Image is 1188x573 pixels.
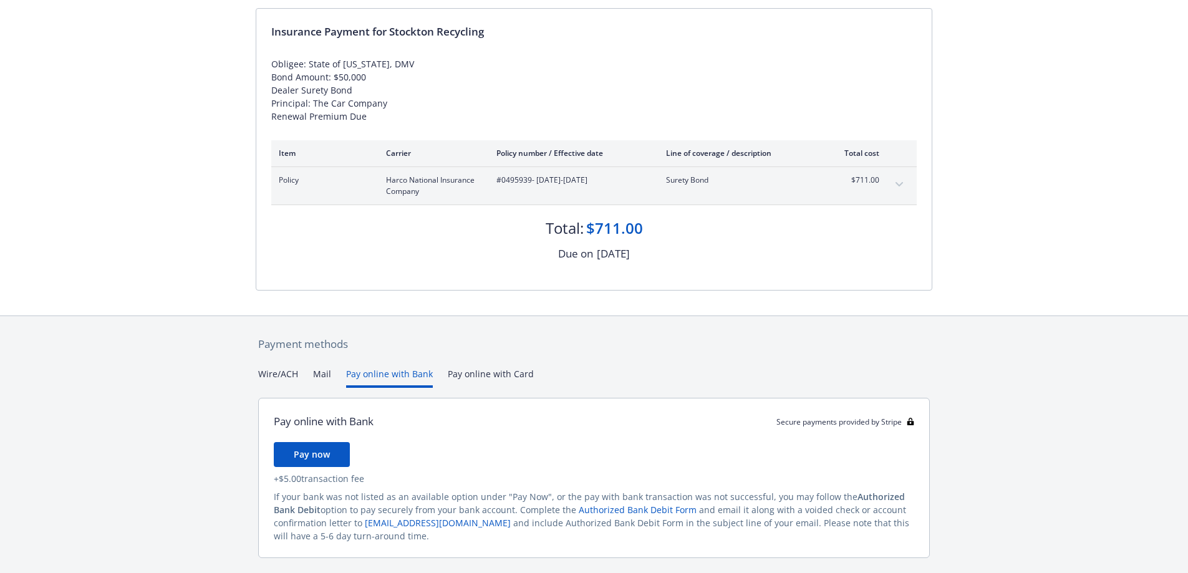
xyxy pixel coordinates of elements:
[386,148,476,158] div: Carrier
[271,24,917,40] div: Insurance Payment for Stockton Recycling
[271,57,917,123] div: Obligee: State of [US_STATE], DMV Bond Amount: $50,000 Dealer Surety Bond Principal: The Car Comp...
[558,246,593,262] div: Due on
[346,367,433,388] button: Pay online with Bank
[889,175,909,195] button: expand content
[274,491,905,516] span: Authorized Bank Debit
[313,367,331,388] button: Mail
[386,175,476,197] span: Harco National Insurance Company
[579,504,697,516] a: Authorized Bank Debit Form
[666,175,813,186] span: Surety Bond
[294,448,330,460] span: Pay now
[586,218,643,239] div: $711.00
[365,517,511,529] a: [EMAIL_ADDRESS][DOMAIN_NAME]
[274,442,350,467] button: Pay now
[274,472,914,485] div: + $5.00 transaction fee
[274,413,374,430] div: Pay online with Bank
[274,490,914,542] div: If your bank was not listed as an available option under "Pay Now", or the pay with bank transact...
[776,417,914,427] div: Secure payments provided by Stripe
[271,167,917,205] div: PolicyHarco National Insurance Company#0495939- [DATE]-[DATE]Surety Bond$711.00expand content
[448,367,534,388] button: Pay online with Card
[833,148,879,158] div: Total cost
[258,336,930,352] div: Payment methods
[666,148,813,158] div: Line of coverage / description
[258,367,298,388] button: Wire/ACH
[597,246,630,262] div: [DATE]
[833,175,879,186] span: $711.00
[496,175,646,186] span: #0495939 - [DATE]-[DATE]
[496,148,646,158] div: Policy number / Effective date
[279,175,366,186] span: Policy
[279,148,366,158] div: Item
[546,218,584,239] div: Total:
